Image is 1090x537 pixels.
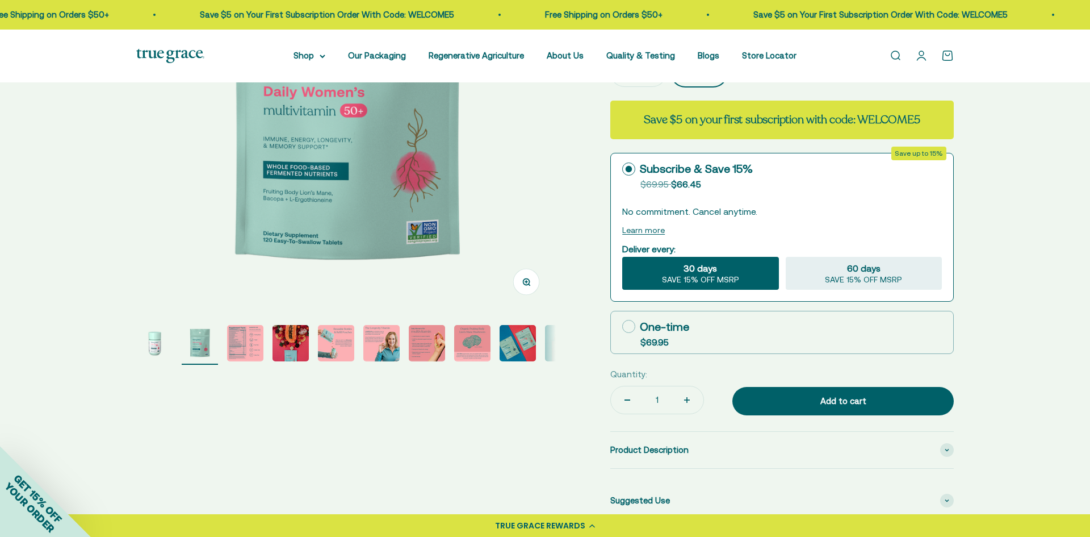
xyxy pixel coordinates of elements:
strong: Save $5 on your first subscription with code: WELCOME5 [644,112,920,127]
a: Free Shipping on Orders $50+ [405,10,522,19]
img: Daily Multivitamin for Energy, Longevity, Heart Health, & Memory Support* - L-ergothioneine to su... [182,325,218,361]
img: Daily Women's 50+ Multivitamin [272,325,309,361]
a: Store Locator [742,51,796,60]
label: Quantity: [610,368,647,381]
button: Go to item 10 [545,325,581,365]
img: L-ergothioneine, an antioxidant known as 'the longevity vitamin', declines as we age and is limit... [363,325,400,361]
button: Go to item 2 [182,325,218,365]
button: Increase quantity [670,386,703,414]
span: Suggested Use [610,494,670,507]
img: Daily Multivitamin for Energy, Longevity, Heart Health, & Memory Support* L-ergothioneine to supp... [136,325,173,361]
a: About Us [547,51,584,60]
span: YOUR ORDER [2,480,57,535]
div: Add to cart [755,394,931,408]
button: Go to item 9 [500,325,536,365]
img: Daily Women's 50+ Multivitamin [545,325,581,361]
img: Fruiting Body Vegan Soy Free Gluten Free Dairy Free [227,325,263,361]
img: Lion's Mane supports brain, nerve, and cognitive health.* Our extracts come exclusively from the ... [454,325,491,361]
summary: Shop [294,49,325,63]
a: Regenerative Agriculture [429,51,524,60]
span: Product Description [610,443,689,457]
a: Quality & Testing [606,51,675,60]
button: Go to item 7 [409,325,445,365]
summary: Product Description [610,432,954,468]
button: Go to item 8 [454,325,491,365]
button: Add to cart [732,387,954,415]
span: GET 15% OFF [11,472,64,525]
img: Daily Women's 50+ Multivitamin [500,325,536,361]
a: Blogs [698,51,719,60]
a: Free Shipping on Orders $50+ [958,10,1076,19]
a: Our Packaging [348,51,406,60]
img: When you opt for our refill pouches instead of buying a new bottle every time you buy supplements... [318,325,354,361]
button: Go to item 1 [136,325,173,365]
summary: Suggested Use [610,482,954,519]
img: - L-ergothioneine to support longevity* - CoQ10 for antioxidant support and heart health* - 150% ... [409,325,445,361]
button: Go to item 4 [272,325,309,365]
div: TRUE GRACE REWARDS [495,520,585,532]
button: Go to item 5 [318,325,354,365]
button: Go to item 6 [363,325,400,365]
p: Save $5 on Your First Subscription Order With Code: WELCOME5 [60,8,314,22]
button: Go to item 3 [227,325,263,365]
p: Save $5 on Your First Subscription Order With Code: WELCOME5 [613,8,867,22]
button: Decrease quantity [611,386,644,414]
